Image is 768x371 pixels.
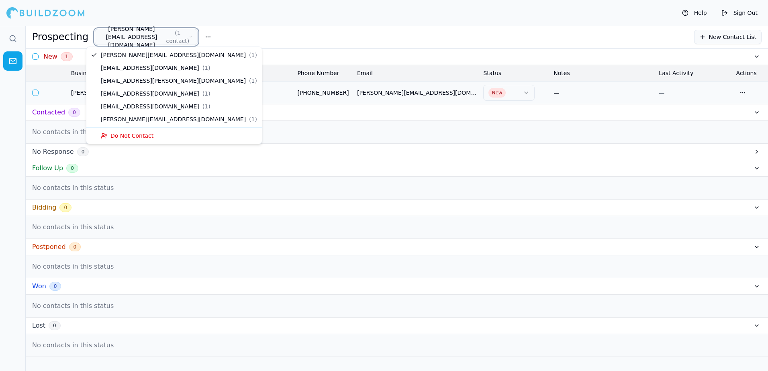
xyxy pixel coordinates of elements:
[32,281,46,291] h3: Won
[26,121,768,143] p: No contacts in this status
[49,282,61,291] span: 0
[249,51,257,59] span: ( 1 )
[49,321,61,330] span: 0
[297,89,351,97] span: [PHONE_NUMBER]
[26,255,768,278] p: No contacts in this status
[101,77,246,85] span: [EMAIL_ADDRESS][PERSON_NAME][DOMAIN_NAME]
[101,115,246,123] span: [PERSON_NAME][EMAIL_ADDRESS][DOMAIN_NAME]
[61,52,73,61] span: 1
[26,295,768,317] p: No contacts in this status
[32,203,56,212] h3: Bidding
[694,30,762,44] button: New Contact List
[32,163,63,173] h3: Follow Up
[26,216,768,238] p: No contacts in this status
[656,65,733,81] th: Last Activity
[733,65,768,81] th: Actions
[43,52,57,61] h3: New
[202,102,210,110] span: ( 1 )
[101,90,199,98] span: [EMAIL_ADDRESS][DOMAIN_NAME]
[32,108,65,117] h3: Contacted
[32,321,45,330] h3: Lost
[554,89,652,97] div: —
[66,164,78,173] span: 0
[26,334,768,357] p: No contacts in this status
[69,243,81,251] span: 0
[659,89,729,97] div: —
[354,65,480,81] th: Email
[480,65,550,81] th: Status
[32,147,74,157] h3: No Response
[249,115,257,123] span: ( 1 )
[32,242,66,252] h3: Postponed
[77,147,89,156] span: 0
[202,64,210,72] span: ( 1 )
[32,31,88,43] h1: Prospecting
[110,132,153,140] span: Do Not Contact
[678,6,711,19] button: Help
[357,89,477,97] span: [PERSON_NAME][EMAIL_ADDRESS][DOMAIN_NAME]
[101,51,246,59] span: [PERSON_NAME][EMAIL_ADDRESS][DOMAIN_NAME]
[202,90,210,98] span: ( 1 )
[71,89,196,97] span: [PERSON_NAME] [PERSON_NAME]
[26,177,768,199] p: No contacts in this status
[59,203,71,212] span: 0
[101,64,199,72] span: [EMAIL_ADDRESS][DOMAIN_NAME]
[101,102,199,110] span: [EMAIL_ADDRESS][DOMAIN_NAME]
[294,65,354,81] th: Phone Number
[68,108,80,117] span: 0
[68,65,200,81] th: Business Name
[249,77,257,85] span: ( 1 )
[550,65,656,81] th: Notes
[717,6,762,19] button: Sign Out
